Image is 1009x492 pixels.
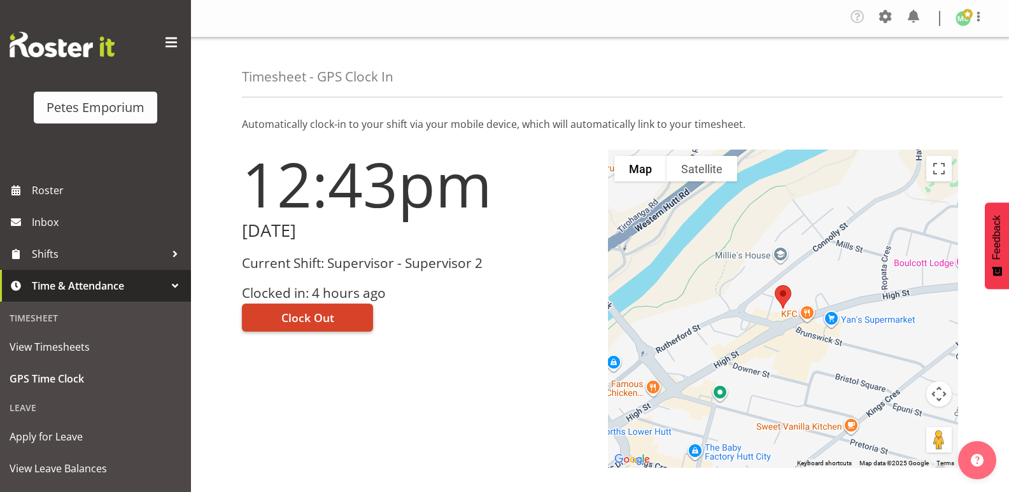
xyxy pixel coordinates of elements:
[10,32,115,57] img: Rosterit website logo
[10,337,181,356] span: View Timesheets
[10,427,181,446] span: Apply for Leave
[3,305,188,331] div: Timesheet
[3,363,188,395] a: GPS Time Clock
[3,331,188,363] a: View Timesheets
[242,304,373,332] button: Clock Out
[3,421,188,453] a: Apply for Leave
[611,451,653,468] a: Open this area in Google Maps (opens a new window)
[926,156,952,181] button: Toggle fullscreen view
[936,460,954,467] a: Terms (opens in new tab)
[242,150,593,218] h1: 12:43pm
[3,453,188,484] a: View Leave Balances
[32,213,185,232] span: Inbox
[859,460,929,467] span: Map data ©2025 Google
[926,381,952,407] button: Map camera controls
[32,244,166,264] span: Shifts
[3,395,188,421] div: Leave
[242,256,593,271] h3: Current Shift: Supervisor - Supervisor 2
[46,98,145,117] div: Petes Emporium
[991,215,1003,260] span: Feedback
[797,459,852,468] button: Keyboard shortcuts
[956,11,971,26] img: melissa-cowen2635.jpg
[667,156,737,181] button: Show satellite imagery
[10,369,181,388] span: GPS Time Clock
[242,221,593,241] h2: [DATE]
[985,202,1009,289] button: Feedback - Show survey
[611,451,653,468] img: Google
[242,286,593,300] h3: Clocked in: 4 hours ago
[971,454,984,467] img: help-xxl-2.png
[32,276,166,295] span: Time & Attendance
[281,309,334,326] span: Clock Out
[926,427,952,453] button: Drag Pegman onto the map to open Street View
[10,459,181,478] span: View Leave Balances
[614,156,667,181] button: Show street map
[242,69,393,84] h4: Timesheet - GPS Clock In
[32,181,185,200] span: Roster
[242,116,958,132] p: Automatically clock-in to your shift via your mobile device, which will automatically link to you...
